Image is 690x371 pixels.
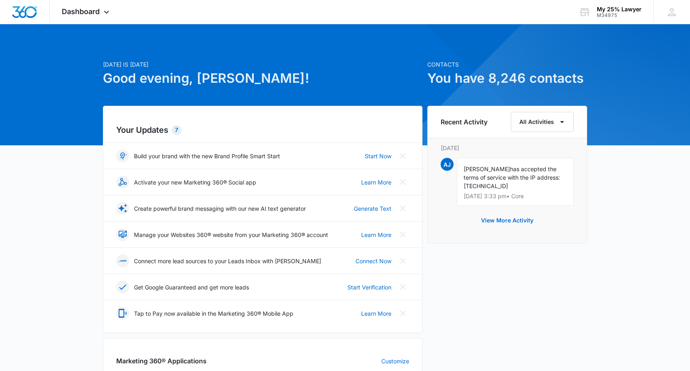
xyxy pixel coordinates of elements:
h2: Your Updates [116,124,409,136]
button: Close [396,281,409,293]
span: has accepted the terms of service with the IP address: [464,166,560,181]
p: Create powerful brand messaging with our new AI text generator [134,204,306,213]
a: Generate Text [354,204,391,213]
p: [DATE] 3:33 pm • Core [464,193,567,199]
a: Learn More [361,231,391,239]
a: Start Now [365,152,391,160]
h2: Marketing 360® Applications [116,356,207,366]
a: Learn More [361,309,391,318]
button: Close [396,254,409,267]
button: Close [396,176,409,189]
p: Get Google Guaranteed and get more leads [134,283,249,291]
p: Activate your new Marketing 360® Social app [134,178,256,187]
span: [PERSON_NAME] [464,166,510,172]
p: Contacts [427,60,587,69]
button: All Activities [511,112,574,132]
a: Start Verification [347,283,391,291]
h1: You have 8,246 contacts [427,69,587,88]
button: View More Activity [473,211,542,230]
span: Dashboard [62,7,100,16]
span: AJ [441,158,454,171]
p: Connect more lead sources to your Leads Inbox with [PERSON_NAME] [134,257,321,265]
span: [TECHNICAL_ID] [464,182,508,189]
p: Build your brand with the new Brand Profile Smart Start [134,152,280,160]
a: Customize [381,357,409,365]
p: [DATE] [441,144,574,152]
div: account id [597,13,642,18]
p: Manage your Websites 360® website from your Marketing 360® account [134,231,328,239]
h6: Recent Activity [441,117,487,127]
div: 7 [171,125,182,135]
button: Close [396,307,409,320]
button: Close [396,228,409,241]
button: Close [396,149,409,162]
a: Connect Now [355,257,391,265]
h1: Good evening, [PERSON_NAME]! [103,69,422,88]
p: [DATE] is [DATE] [103,60,422,69]
a: Learn More [361,178,391,187]
p: Tap to Pay now available in the Marketing 360® Mobile App [134,309,293,318]
button: Close [396,202,409,215]
div: account name [597,6,642,13]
